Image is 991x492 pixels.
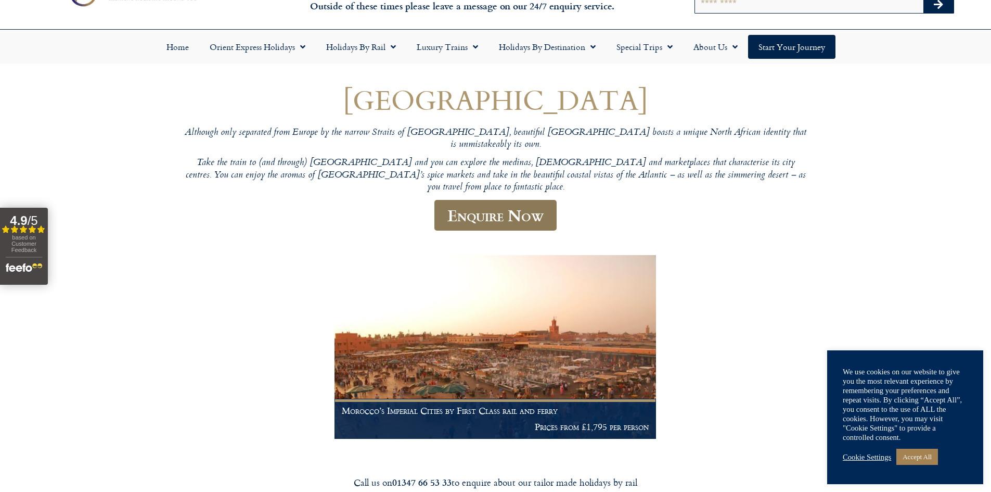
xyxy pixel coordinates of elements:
[184,127,808,152] p: Although only separated from Europe by the narrow Straits of [GEOGRAPHIC_DATA], beautiful [GEOGRA...
[896,449,938,465] a: Accept All
[5,35,986,59] nav: Menu
[488,35,606,59] a: Holidays by Destination
[184,157,808,194] p: Take the train to (and through) [GEOGRAPHIC_DATA] and you can explore the medinas, [DEMOGRAPHIC_D...
[406,35,488,59] a: Luxury Trains
[184,84,808,115] h1: [GEOGRAPHIC_DATA]
[204,476,787,488] div: Call us on to enquire about our tailor made holidays by rail
[434,200,557,231] a: Enquire Now
[316,35,406,59] a: Holidays by Rail
[606,35,683,59] a: Special Trips
[843,452,891,462] a: Cookie Settings
[156,35,199,59] a: Home
[843,367,968,442] div: We use cookies on our website to give you the most relevant experience by remembering your prefer...
[392,475,452,489] strong: 01347 66 53 33
[342,422,649,432] p: Prices from £1,795 per person
[683,35,748,59] a: About Us
[199,35,316,59] a: Orient Express Holidays
[342,406,649,416] h1: Morocco’s Imperial Cities by First Class rail and ferry
[748,35,835,59] a: Start your Journey
[334,255,656,439] a: Morocco’s Imperial Cities by First Class rail and ferry Prices from £1,795 per person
